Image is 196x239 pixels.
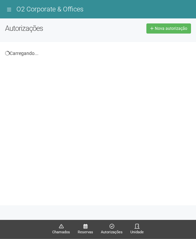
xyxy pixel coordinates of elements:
div: Carregando... [5,50,191,56]
span: Reservas [78,229,93,235]
span: Unidade [130,229,144,235]
a: Nova autorização [146,23,191,34]
span: Autorizações [101,229,123,235]
a: Unidade [130,224,144,235]
span: Nova autorização [155,26,187,31]
span: Chamados [52,229,70,235]
h2: Autorizações [5,23,93,34]
a: Chamados [52,224,70,235]
a: Autorizações [101,224,123,235]
a: Reservas [78,224,93,235]
span: O2 Corporate & Offices [16,5,83,13]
